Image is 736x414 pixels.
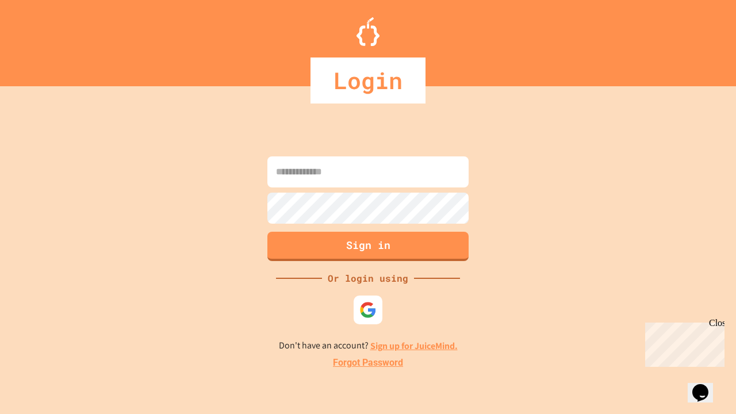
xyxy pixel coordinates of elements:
p: Don't have an account? [279,339,458,353]
div: Login [310,57,425,103]
a: Forgot Password [333,356,403,370]
img: Logo.svg [356,17,379,46]
img: google-icon.svg [359,301,377,319]
button: Sign in [267,232,469,261]
div: Or login using [322,271,414,285]
iframe: chat widget [641,318,724,367]
iframe: chat widget [688,368,724,402]
div: Chat with us now!Close [5,5,79,73]
a: Sign up for JuiceMind. [370,340,458,352]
